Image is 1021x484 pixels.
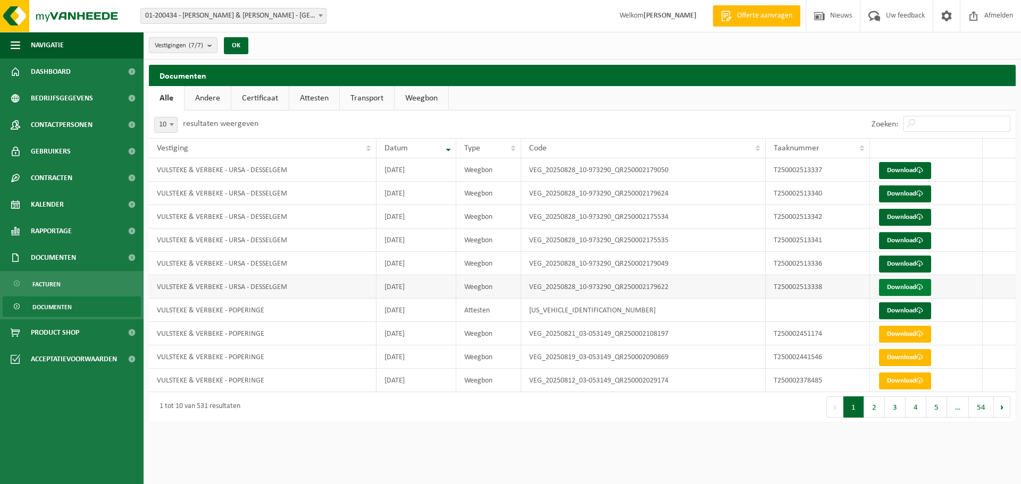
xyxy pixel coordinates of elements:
td: Weegbon [456,345,521,369]
button: 1 [843,396,864,418]
span: Bedrijfsgegevens [31,85,93,112]
span: Vestigingen [155,38,203,54]
span: Taaknummer [774,144,819,152]
button: Vestigingen(7/7) [149,37,217,53]
td: VEG_20250819_03-053149_QR250002090869 [521,345,765,369]
a: Certificaat [231,86,289,111]
span: Gebruikers [31,138,71,165]
a: Download [879,326,931,343]
strong: [PERSON_NAME] [643,12,697,20]
td: VEG_20250828_10-973290_QR250002179624 [521,182,765,205]
span: 10 [155,117,177,132]
td: T250002378485 [766,369,870,392]
td: VULSTEKE & VERBEKE - URSA - DESSELGEM [149,158,376,182]
a: Download [879,232,931,249]
td: [DATE] [376,182,456,205]
td: VEG_20250828_10-973290_QR250002175535 [521,228,765,252]
label: resultaten weergeven [183,120,258,128]
td: VEG_20250821_03-053149_QR250002108197 [521,322,765,345]
label: Zoeken: [872,120,898,129]
td: T250002513338 [766,275,870,299]
td: VULSTEKE & VERBEKE - POPERINGE [149,299,376,322]
td: [DATE] [376,322,456,345]
span: Navigatie [31,32,64,58]
td: Weegbon [456,369,521,392]
a: Facturen [3,274,141,294]
td: VULSTEKE & VERBEKE - URSA - DESSELGEM [149,252,376,275]
span: Facturen [32,274,61,294]
a: Download [879,256,931,273]
span: Type [464,144,480,152]
count: (7/7) [189,42,203,49]
td: VEG_20250828_10-973290_QR250002179050 [521,158,765,182]
button: 2 [864,396,885,418]
td: [DATE] [376,345,456,369]
td: T250002513342 [766,205,870,228]
td: [DATE] [376,275,456,299]
td: VULSTEKE & VERBEKE - POPERINGE [149,345,376,369]
td: VULSTEKE & VERBEKE - POPERINGE [149,369,376,392]
td: Weegbon [456,205,521,228]
td: T250002513340 [766,182,870,205]
td: [DATE] [376,228,456,252]
a: Download [879,372,931,389]
a: Andere [185,86,231,111]
button: 4 [906,396,926,418]
td: VULSTEKE & VERBEKE - URSA - DESSELGEM [149,275,376,299]
td: Weegbon [456,182,521,205]
h2: Documenten [149,65,1016,86]
td: VEG_20250812_03-053149_QR250002029174 [521,369,765,392]
td: Weegbon [456,158,521,182]
span: Datum [384,144,408,152]
span: Code [529,144,547,152]
td: VULSTEKE & VERBEKE - URSA - DESSELGEM [149,205,376,228]
td: [DATE] [376,252,456,275]
td: Weegbon [456,322,521,345]
td: [DATE] [376,158,456,182]
a: Download [879,209,931,226]
span: 01-200434 - VULSTEKE & VERBEKE - POPERINGE [141,9,326,23]
a: Documenten [3,296,141,317]
a: Attesten [289,86,339,111]
span: Acceptatievoorwaarden [31,346,117,372]
button: OK [224,37,248,54]
button: 54 [969,396,994,418]
span: 01-200434 - VULSTEKE & VERBEKE - POPERINGE [140,8,327,24]
td: T250002513337 [766,158,870,182]
td: T250002513341 [766,228,870,252]
td: T250002441546 [766,345,870,369]
td: [DATE] [376,299,456,322]
span: Vestiging [157,144,188,152]
a: Transport [340,86,394,111]
span: Contracten [31,165,72,191]
td: T250002513336 [766,252,870,275]
span: … [947,396,969,418]
td: VEG_20250828_10-973290_QR250002175534 [521,205,765,228]
td: VULSTEKE & VERBEKE - URSA - DESSELGEM [149,228,376,252]
a: Weegbon [395,86,448,111]
td: VULSTEKE & VERBEKE - URSA - DESSELGEM [149,182,376,205]
span: Kalender [31,191,64,218]
td: [US_VEHICLE_IDENTIFICATION_NUMBER] [521,299,765,322]
span: Contactpersonen [31,112,93,138]
a: Download [879,162,931,179]
td: Weegbon [456,228,521,252]
td: Weegbon [456,275,521,299]
span: Product Shop [31,319,79,346]
td: [DATE] [376,205,456,228]
button: 5 [926,396,947,418]
div: 1 tot 10 van 531 resultaten [154,397,240,417]
td: Attesten [456,299,521,322]
a: Download [879,302,931,319]
button: 3 [885,396,906,418]
span: Rapportage [31,218,72,244]
a: Alle [149,86,184,111]
span: Offerte aanvragen [734,11,795,21]
td: VEG_20250828_10-973290_QR250002179622 [521,275,765,299]
a: Download [879,349,931,366]
button: Next [994,396,1010,418]
a: Download [879,279,931,296]
td: T250002451174 [766,322,870,345]
td: [DATE] [376,369,456,392]
button: Previous [826,396,843,418]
